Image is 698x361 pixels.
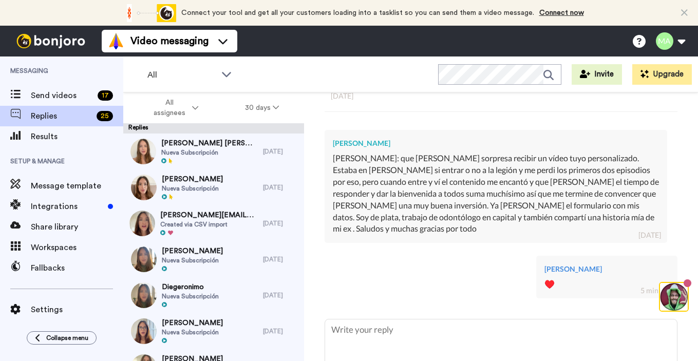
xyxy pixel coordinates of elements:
[640,286,671,296] div: 5 min ago
[120,4,176,22] div: animation
[97,111,113,121] div: 25
[12,34,89,48] img: bj-logo-header-white.svg
[123,123,304,134] div: Replies
[123,169,304,205] a: [PERSON_NAME]Nueva Subscripción[DATE]
[125,93,222,122] button: All assignees
[131,175,157,200] img: 24ce912e-eb3f-4db9-a766-7f8e2b25e701-thumb.jpg
[162,256,223,264] span: Nueva Subscripción
[108,33,124,49] img: vm-color.svg
[129,211,155,236] img: 004d9707-1a19-4053-8b0a-0cfb8a1d8c60-thumb.jpg
[31,221,123,233] span: Share library
[263,183,299,192] div: [DATE]
[131,246,157,272] img: d5dd538b-efca-474c-8780-6fc196138b54-thumb.jpg
[31,241,123,254] span: Workspaces
[539,9,584,16] a: Connect now
[181,9,534,16] span: Connect your tool and get all your customers loading into a tasklist so you can send them a video...
[544,278,669,290] div: ♥️
[148,98,190,118] span: All assignees
[130,139,156,164] img: b409e40a-7413-4ff2-84f5-ab367f497bb9-thumb.jpg
[333,153,659,235] div: [PERSON_NAME]: que [PERSON_NAME] sorpresa recibir un vídeo tuyo personalizado. Estaba en [PERSON_...
[263,255,299,263] div: [DATE]
[333,138,659,148] div: [PERSON_NAME]
[1,2,29,30] img: 3183ab3e-59ed-45f6-af1c-10226f767056-1659068401.jpg
[162,292,219,300] span: Nueva Subscripción
[162,184,223,193] span: Nueva Subscripción
[161,138,258,148] span: [PERSON_NAME] [PERSON_NAME]
[331,91,671,101] div: [DATE]
[162,282,219,292] span: Diegeronimo
[147,69,216,81] span: All
[123,277,304,313] a: DiegeronimoNueva Subscripción[DATE]
[31,303,123,316] span: Settings
[31,200,104,213] span: Integrations
[123,205,304,241] a: [PERSON_NAME][EMAIL_ADDRESS][PERSON_NAME][DOMAIN_NAME]Created via CSV import[DATE]
[263,291,299,299] div: [DATE]
[638,230,661,240] div: [DATE]
[31,89,93,102] span: Send videos
[544,264,669,274] div: [PERSON_NAME]
[162,174,223,184] span: [PERSON_NAME]
[123,241,304,277] a: [PERSON_NAME]Nueva Subscripción[DATE]
[130,34,209,48] span: Video messaging
[46,334,88,342] span: Collapse menu
[263,219,299,227] div: [DATE]
[131,282,157,308] img: c31ff915-3b8a-4493-8c3d-bd2dd41a4175-thumb.jpg
[632,64,692,85] button: Upgrade
[27,331,97,345] button: Collapse menu
[98,90,113,101] div: 17
[222,99,303,117] button: 30 days
[31,110,92,122] span: Replies
[263,327,299,335] div: [DATE]
[31,130,123,143] span: Results
[31,262,123,274] span: Fallbacks
[572,64,622,85] button: Invite
[161,148,258,157] span: Nueva Subscripción
[162,328,223,336] span: Nueva Subscripción
[31,180,123,192] span: Message template
[123,134,304,169] a: [PERSON_NAME] [PERSON_NAME]Nueva Subscripción[DATE]
[160,210,258,220] span: [PERSON_NAME][EMAIL_ADDRESS][PERSON_NAME][DOMAIN_NAME]
[131,318,157,344] img: 7e476ab3-c54e-4da3-8329-6f882c7bc70c-thumb.jpg
[263,147,299,156] div: [DATE]
[162,246,223,256] span: [PERSON_NAME]
[160,220,258,229] span: Created via CSV import
[123,313,304,349] a: [PERSON_NAME]Nueva Subscripción[DATE]
[162,318,223,328] span: [PERSON_NAME]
